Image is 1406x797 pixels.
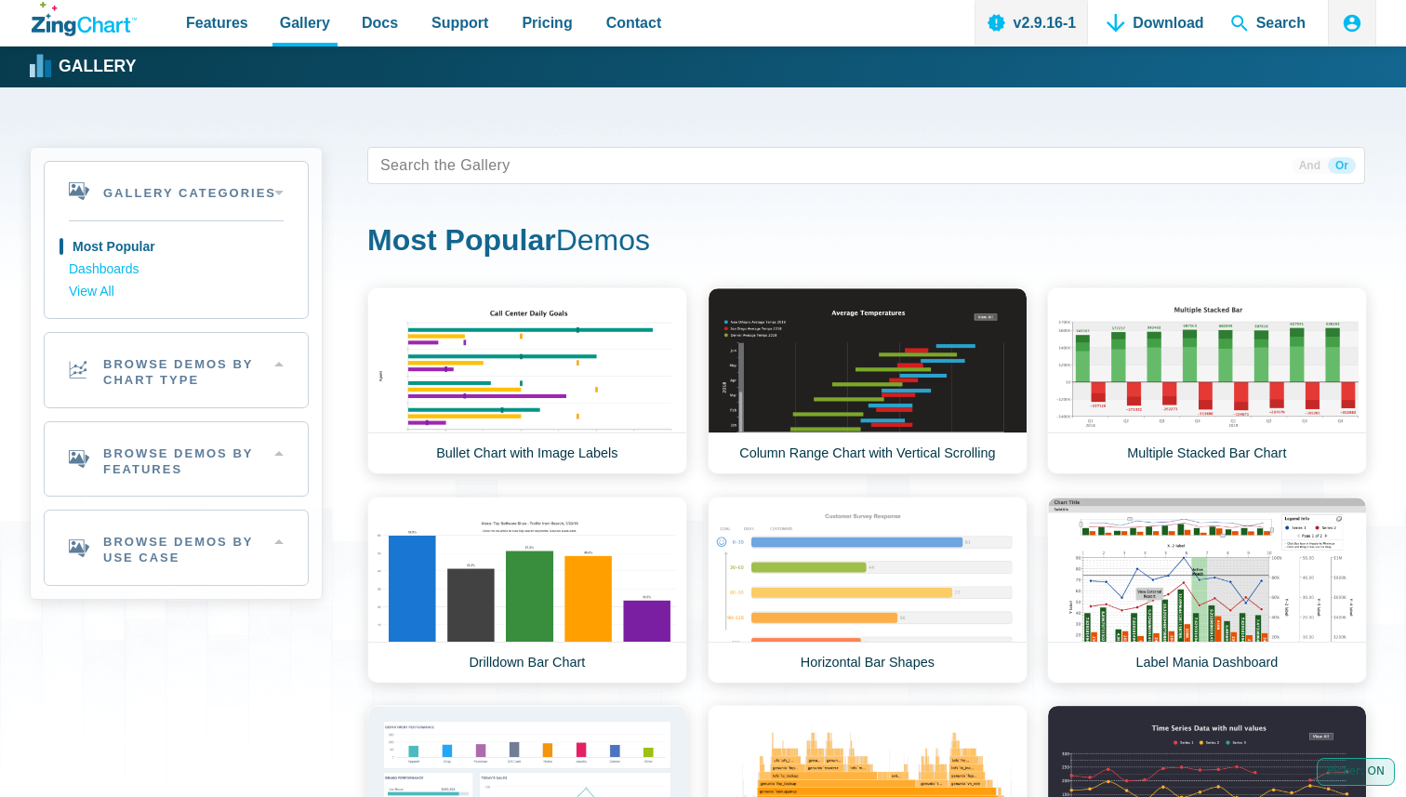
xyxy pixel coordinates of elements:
h2: Browse Demos By Use Case [45,511,308,585]
a: Horizontal Bar Shapes [708,497,1028,684]
span: Gallery [280,10,330,35]
a: Most Popular [69,236,284,259]
a: Dashboards [69,259,284,281]
span: Docs [362,10,398,35]
a: Multiple Stacked Bar Chart [1047,287,1367,474]
span: Features [186,10,248,35]
a: View All [69,281,284,303]
a: Drilldown Bar Chart [367,497,687,684]
a: Column Range Chart with Vertical Scrolling [708,287,1028,474]
h2: Browse Demos By Chart Type [45,333,308,407]
span: Support [431,10,488,35]
strong: Gallery [59,59,136,75]
a: Gallery [32,53,136,81]
span: And [1292,157,1328,174]
a: Label Mania Dashboard [1047,497,1367,684]
span: Pricing [522,10,572,35]
a: ZingChart Logo. Click to return to the homepage [32,2,137,36]
strong: Most Popular [367,223,556,257]
span: Or [1328,157,1356,174]
h2: Gallery Categories [45,162,308,220]
span: Contact [606,10,662,35]
h1: Demos [367,221,1365,263]
div: Picker: ON [1317,758,1395,786]
a: Bullet Chart with Image Labels [367,287,687,474]
h2: Browse Demos By Features [45,422,308,497]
